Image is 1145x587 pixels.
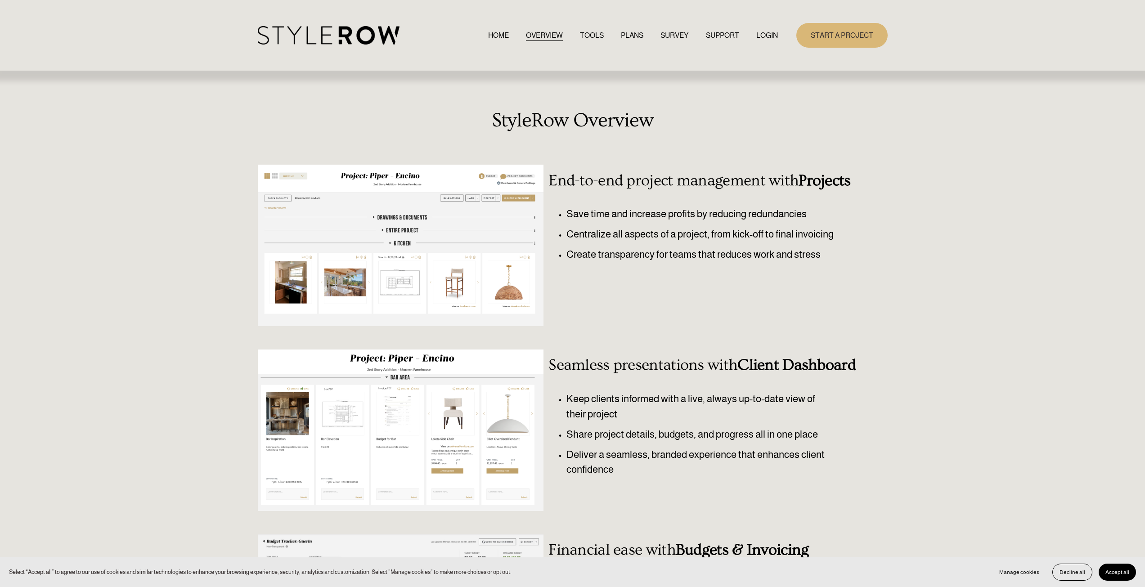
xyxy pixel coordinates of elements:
[258,109,888,132] h2: StyleRow Overview
[566,227,861,242] p: Centralize all aspects of a project, from kick-off to final invoicing
[1060,569,1085,575] span: Decline all
[488,29,509,41] a: HOME
[566,427,835,442] p: Share project details, budgets, and progress all in one place
[1052,564,1092,581] button: Decline all
[9,568,512,576] p: Select “Accept all” to agree to our use of cookies and similar technologies to enhance your brows...
[526,29,563,41] a: OVERVIEW
[580,29,604,41] a: TOOLS
[706,30,739,41] span: SUPPORT
[1105,569,1129,575] span: Accept all
[796,23,888,48] a: START A PROJECT
[676,541,809,559] strong: Budgets & Invoicing
[566,247,861,262] p: Create transparency for teams that reduces work and stress
[1099,564,1136,581] button: Accept all
[566,447,835,477] p: Deliver a seamless, branded experience that enhances client confidence
[566,391,835,421] p: Keep clients informed with a live, always up-to-date view of their project
[621,29,643,41] a: PLANS
[999,569,1039,575] span: Manage cookies
[799,172,850,189] strong: Projects
[566,206,861,222] p: Save time and increase profits by reducing redundancies
[992,564,1046,581] button: Manage cookies
[258,26,400,45] img: StyleRow
[706,29,739,41] a: folder dropdown
[756,29,778,41] a: LOGIN
[548,356,861,374] h3: Seamless presentations with
[548,541,835,559] h3: Financial ease with
[660,29,688,41] a: SURVEY
[548,172,861,190] h3: End-to-end project management with
[737,356,856,374] strong: Client Dashboard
